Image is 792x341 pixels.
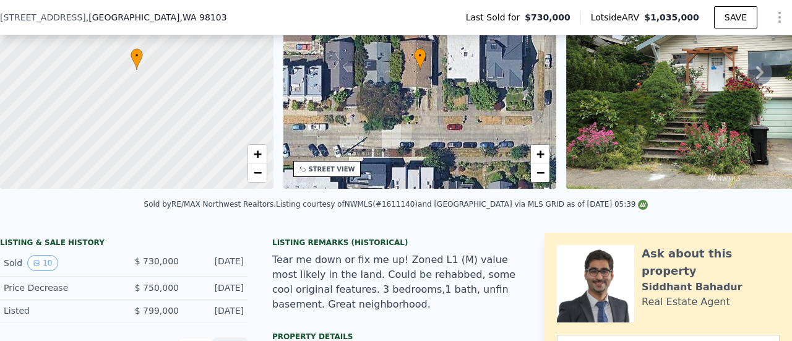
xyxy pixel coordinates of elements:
[253,146,261,162] span: +
[248,145,267,163] a: Zoom in
[4,282,114,294] div: Price Decrease
[189,282,244,294] div: [DATE]
[642,245,780,280] div: Ask about this property
[414,48,426,70] div: •
[644,12,699,22] span: $1,035,000
[525,11,570,24] span: $730,000
[179,12,226,22] span: , WA 98103
[135,256,179,266] span: $ 730,000
[642,280,742,295] div: Siddhant Bahadur
[131,48,143,70] div: •
[638,200,648,210] img: NWMLS Logo
[466,11,525,24] span: Last Sold for
[86,11,227,24] span: , [GEOGRAPHIC_DATA]
[276,200,648,209] div: Listing courtesy of NWMLS (#1611140) and [GEOGRAPHIC_DATA] via MLS GRID as of [DATE] 05:39
[642,295,730,309] div: Real Estate Agent
[189,304,244,317] div: [DATE]
[531,145,549,163] a: Zoom in
[4,255,114,271] div: Sold
[135,283,179,293] span: $ 750,000
[144,200,276,209] div: Sold by RE/MAX Northwest Realtors .
[309,165,355,174] div: STREET VIEW
[272,238,520,248] div: Listing Remarks (Historical)
[248,163,267,182] a: Zoom out
[135,306,179,316] span: $ 799,000
[591,11,644,24] span: Lotside ARV
[414,50,426,61] span: •
[536,146,544,162] span: +
[4,304,114,317] div: Listed
[714,6,757,28] button: SAVE
[253,165,261,180] span: −
[272,253,520,312] div: Tear me down or fix me up! Zoned L1 (M) value most likely in the land. Could be rehabbed, some co...
[131,50,143,61] span: •
[767,5,792,30] button: Show Options
[536,165,544,180] span: −
[531,163,549,182] a: Zoom out
[189,255,244,271] div: [DATE]
[27,255,58,271] button: View historical data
